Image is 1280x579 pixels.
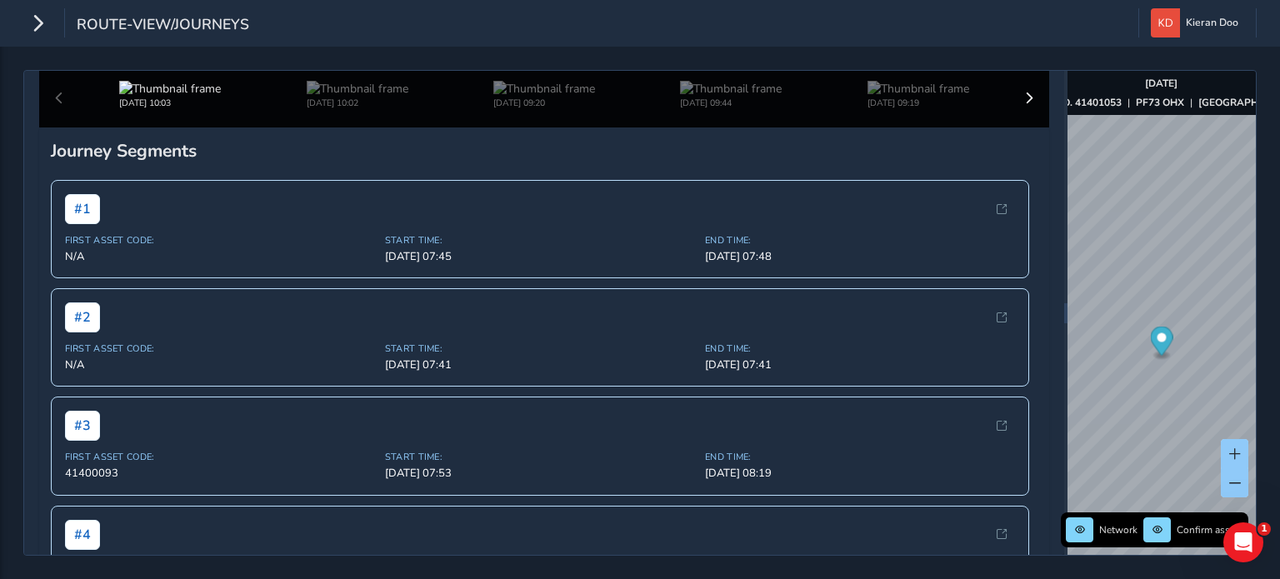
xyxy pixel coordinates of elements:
[385,357,695,372] span: [DATE] 07:41
[385,466,695,481] span: [DATE] 07:53
[705,451,1015,463] span: End Time:
[307,81,408,97] img: Thumbnail frame
[385,451,695,463] span: Start Time:
[385,342,695,355] span: Start Time:
[65,466,375,481] span: 41400093
[680,81,782,97] img: Thumbnail frame
[65,451,375,463] span: First Asset Code:
[1150,327,1172,361] div: Map marker
[385,234,695,247] span: Start Time:
[705,342,1015,355] span: End Time:
[1151,8,1180,37] img: diamond-layout
[705,357,1015,372] span: [DATE] 07:41
[1186,8,1238,37] span: Kieran Doo
[705,249,1015,264] span: [DATE] 07:48
[867,81,969,97] img: Thumbnail frame
[493,97,595,109] div: [DATE] 09:20
[1177,523,1243,537] span: Confirm assets
[385,249,695,264] span: [DATE] 07:45
[1223,522,1263,562] iframe: Intercom live chat
[65,342,375,355] span: First Asset Code:
[65,357,375,372] span: N/A
[119,97,221,109] div: [DATE] 10:03
[1145,77,1177,90] strong: [DATE]
[1257,522,1271,536] span: 1
[705,466,1015,481] span: [DATE] 08:19
[65,249,375,264] span: N/A
[65,520,100,550] span: # 4
[119,81,221,97] img: Thumbnail frame
[65,411,100,441] span: # 3
[705,234,1015,247] span: End Time:
[867,97,969,109] div: [DATE] 09:19
[65,234,375,247] span: First Asset Code:
[1151,8,1244,37] button: Kieran Doo
[1136,96,1184,109] strong: PF73 OHX
[77,14,249,37] span: route-view/journeys
[1099,523,1137,537] span: Network
[65,194,100,224] span: # 1
[493,81,595,97] img: Thumbnail frame
[680,97,782,109] div: [DATE] 09:44
[65,302,100,332] span: # 2
[1020,96,1122,109] strong: ASSET NO. 41401053
[51,139,1038,162] div: Journey Segments
[307,97,408,109] div: [DATE] 10:02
